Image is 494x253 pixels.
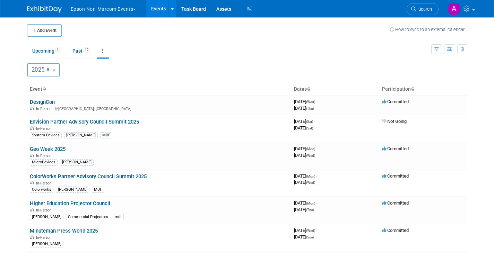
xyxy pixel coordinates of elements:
span: In-Person [36,126,54,131]
span: - [316,146,317,151]
span: (Sun) [306,235,314,239]
span: [DATE] [294,200,317,206]
div: [PERSON_NAME] [30,241,63,247]
th: Dates [291,83,379,95]
a: How to sync to an external calendar... [390,27,467,32]
span: [DATE] [294,119,315,124]
span: Committed [382,228,409,233]
span: (Wed) [306,154,315,157]
img: In-Person Event [30,107,34,110]
span: (Sat) [306,126,313,130]
span: (Thu) [306,107,314,110]
img: In-Person Event [30,235,34,239]
span: (Mon) [306,174,315,178]
a: Minuteman Press World 2025 [30,228,98,234]
span: [DATE] [294,228,317,233]
span: Committed [382,173,409,179]
a: ColorWorks Partner Advisory Council Summit 2025 [30,173,147,180]
span: (Wed) [306,229,315,233]
div: MDF [92,187,104,193]
img: In-Person Event [30,208,34,211]
img: In-Person Event [30,181,34,184]
span: 1 [55,47,61,53]
span: - [316,200,317,206]
span: - [314,119,315,124]
span: 2025 [32,66,51,73]
a: DesignCon [30,99,55,105]
span: 19 [83,47,90,53]
span: [DATE] [294,146,317,151]
span: (Thu) [306,208,314,212]
button: 20258 [27,63,60,76]
img: In-Person Event [30,154,34,157]
span: (Sat) [306,120,313,124]
a: Sort by Participation Type [411,86,414,92]
span: Not Going [382,119,407,124]
div: [GEOGRAPHIC_DATA], [GEOGRAPHIC_DATA] [30,106,288,111]
span: In-Person [36,235,54,240]
span: Committed [382,99,409,104]
div: [PERSON_NAME] [64,132,98,138]
div: mdf [113,214,124,220]
span: - [316,99,317,104]
span: 8 [45,66,51,72]
span: In-Person [36,154,54,158]
a: Upcoming1 [27,44,66,57]
a: Envision Partner Advisory Council Summit 2025 [30,119,139,125]
div: MDF [100,132,112,138]
a: Search [407,3,439,15]
span: [DATE] [294,99,317,104]
a: Past19 [67,44,96,57]
div: MicroDevices [30,159,58,165]
span: [DATE] [294,180,315,185]
div: Colorworks [30,187,53,193]
img: ExhibitDay [27,6,62,13]
th: Participation [379,83,467,95]
span: - [316,173,317,179]
span: Committed [382,200,409,206]
div: Commercial Projectors [66,214,110,220]
a: Higher Education Projector Council [30,200,110,207]
span: [DATE] [294,173,317,179]
img: In-Person Event [30,126,34,130]
button: Add Event [27,24,62,37]
span: (Mon) [306,147,315,151]
span: [DATE] [294,234,314,240]
span: [DATE] [294,125,313,130]
span: [DATE] [294,153,315,158]
span: - [316,228,317,233]
div: [PERSON_NAME] [56,187,89,193]
span: (Mon) [306,201,315,205]
span: (Wed) [306,100,315,104]
span: [DATE] [294,106,314,111]
span: [DATE] [294,207,314,212]
img: Alex Madrid [448,2,461,16]
div: [PERSON_NAME] [30,214,63,220]
span: In-Person [36,107,54,111]
div: System Devices [30,132,62,138]
a: Sort by Event Name [42,86,46,92]
div: [PERSON_NAME] [60,159,94,165]
span: In-Person [36,208,54,213]
a: Geo Week 2025 [30,146,66,152]
span: In-Person [36,181,54,186]
th: Event [27,83,291,95]
span: Committed [382,146,409,151]
a: Sort by Start Date [307,86,310,92]
span: Search [416,7,432,12]
span: (Wed) [306,181,315,184]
